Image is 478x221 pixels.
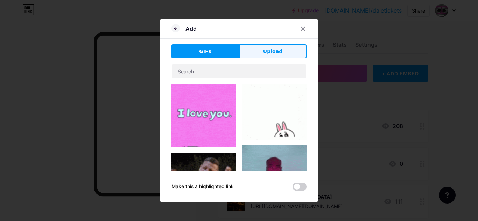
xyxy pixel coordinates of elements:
[171,183,234,191] div: Make this a highlighted link
[171,153,236,202] img: Gihpy
[239,44,307,58] button: Upload
[199,48,211,55] span: GIFs
[242,84,307,140] img: Gihpy
[185,24,197,33] div: Add
[263,48,282,55] span: Upload
[242,145,307,210] img: Gihpy
[171,44,239,58] button: GIFs
[171,84,236,147] img: Gihpy
[172,64,306,78] input: Search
